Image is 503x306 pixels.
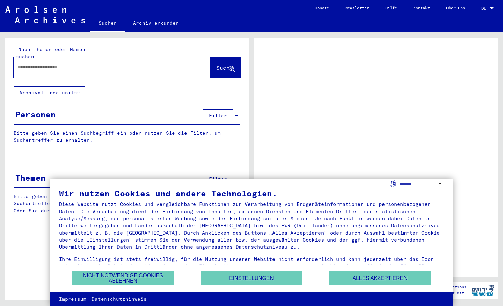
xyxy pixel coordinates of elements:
[400,179,444,189] select: Sprache auswählen
[209,176,227,182] span: Filter
[203,109,233,122] button: Filter
[203,173,233,185] button: Filter
[211,57,240,78] button: Suche
[201,271,302,285] button: Einstellungen
[16,46,85,60] mat-label: Nach Themen oder Namen suchen
[59,189,444,197] div: Wir nutzen Cookies und andere Technologien.
[15,108,56,121] div: Personen
[125,15,187,31] a: Archiv erkunden
[59,201,444,250] div: Diese Website nutzt Cookies und vergleichbare Funktionen zur Verarbeitung von Endgeräteinformatio...
[92,296,147,303] a: Datenschutzhinweis
[72,271,174,285] button: Nicht notwendige Cookies ablehnen
[90,15,125,32] a: Suchen
[14,86,85,99] button: Archival tree units
[209,113,227,119] span: Filter
[15,172,46,184] div: Themen
[14,130,240,144] p: Bitte geben Sie einen Suchbegriff ein oder nutzen Sie die Filter, um Suchertreffer zu erhalten.
[5,6,85,23] img: Arolsen_neg.svg
[329,271,431,285] button: Alles akzeptieren
[59,256,444,277] div: Ihre Einwilligung ist stets freiwillig, für die Nutzung unserer Website nicht erforderlich und ka...
[59,296,86,303] a: Impressum
[470,282,496,299] img: yv_logo.png
[389,180,396,187] label: Sprache auswählen
[216,64,233,71] span: Suche
[14,193,240,214] p: Bitte geben Sie einen Suchbegriff ein oder nutzen Sie die Filter, um Suchertreffer zu erhalten. O...
[481,6,489,11] span: DE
